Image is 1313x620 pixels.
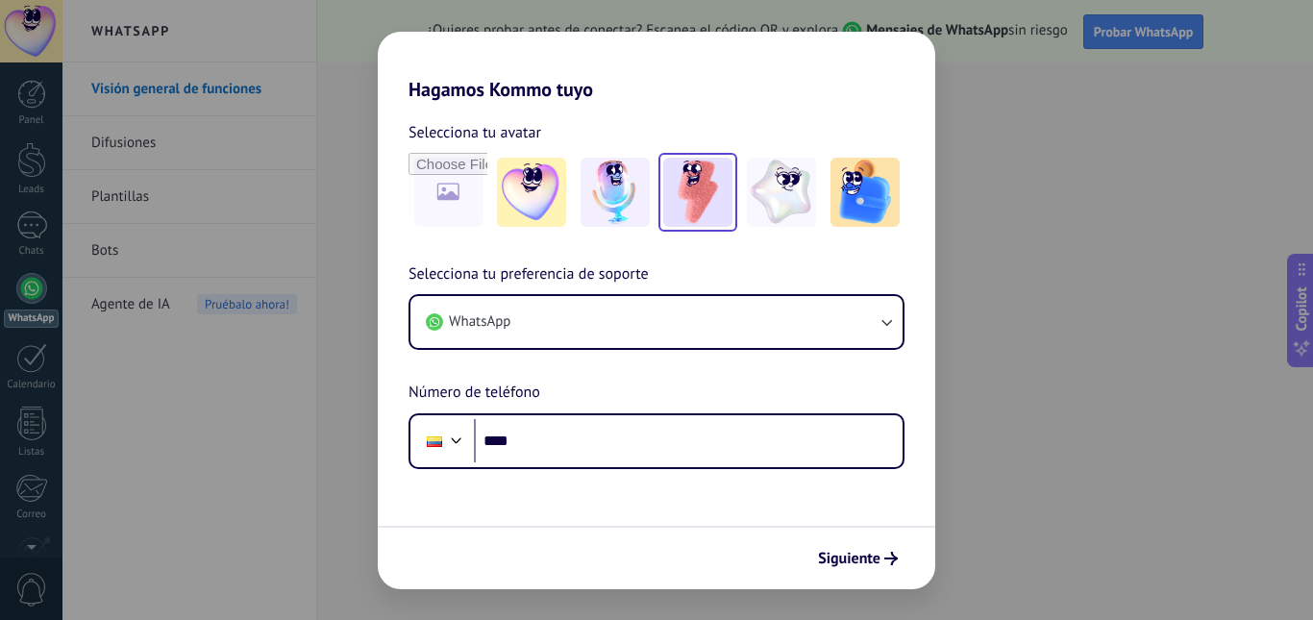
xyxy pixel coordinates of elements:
[830,158,900,227] img: -5.jpeg
[416,421,453,461] div: Ecuador: + 593
[409,262,649,287] span: Selecciona tu preferencia de soporte
[581,158,650,227] img: -2.jpeg
[449,312,510,332] span: WhatsApp
[378,32,935,101] h2: Hagamos Kommo tuyo
[409,381,540,406] span: Número de teléfono
[809,542,906,575] button: Siguiente
[409,120,541,145] span: Selecciona tu avatar
[497,158,566,227] img: -1.jpeg
[663,158,732,227] img: -3.jpeg
[818,552,880,565] span: Siguiente
[747,158,816,227] img: -4.jpeg
[410,296,903,348] button: WhatsApp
